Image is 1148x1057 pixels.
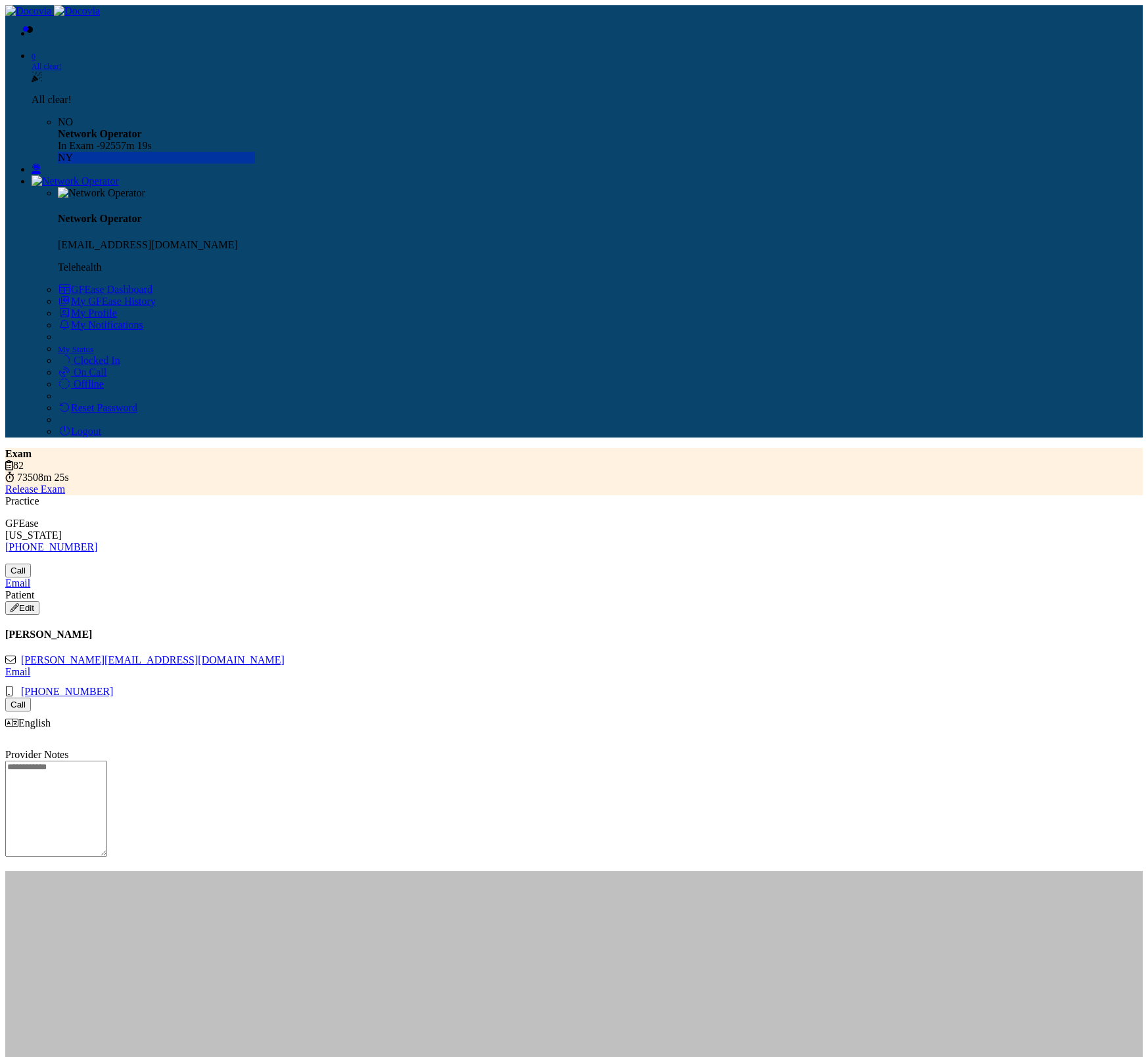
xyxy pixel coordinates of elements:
[58,116,73,127] span: NO
[58,319,143,330] a: My Notifications
[58,343,93,354] a: My Status
[32,175,119,187] img: Network Operator
[21,654,285,665] a: [PERSON_NAME][EMAIL_ADDRESS][DOMAIN_NAME]
[5,629,1143,641] h4: [PERSON_NAME]
[32,52,1143,62] div: 0
[5,518,1143,553] p: GFEase [US_STATE]
[32,94,255,106] p: All clear!
[58,284,152,295] a: GFEase Dashboard
[58,402,137,413] a: Reset Password
[58,213,1143,225] h4: Network Operator
[58,307,117,319] a: My Profile
[5,589,1143,601] div: Patient
[5,564,31,577] button: Call
[58,378,104,390] a: Offline
[17,472,69,483] span: 73508m 25s
[58,367,106,378] a: On Call
[5,717,1143,729] div: English
[54,5,100,17] img: Docovia
[5,495,1143,507] div: Practice
[5,484,65,495] a: Release Exam
[58,344,93,354] span: My Status
[5,577,30,589] a: Email
[5,5,100,16] a: Docovia
[5,666,30,677] a: Email
[58,426,101,437] a: Logout
[100,140,152,151] span: 92557m 19s
[5,448,32,459] strong: Exam
[5,601,39,615] button: Edit
[5,602,39,613] a: Edit
[5,5,51,17] img: Docovia
[58,187,145,199] img: Network Operator
[58,355,120,366] a: Clocked In
[5,541,97,552] a: [PHONE_NUMBER]
[74,355,120,366] span: Clocked In
[5,460,1143,472] div: 82
[58,128,142,139] strong: Network Operator
[32,72,255,164] div: 0 All clear!
[58,239,1143,251] p: [EMAIL_ADDRESS][DOMAIN_NAME]
[32,62,1143,72] div: All clear!
[32,52,1143,72] a: 0 All clear!
[21,686,113,697] a: [PHONE_NUMBER]
[5,749,1143,761] div: Provider Notes
[74,367,106,378] span: On Call
[58,261,1143,273] p: Telehealth
[74,378,104,390] span: Offline
[58,296,156,307] a: My GFEase History
[58,152,255,164] div: NY
[58,140,255,152] div: In Exam -
[5,698,31,711] button: Call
